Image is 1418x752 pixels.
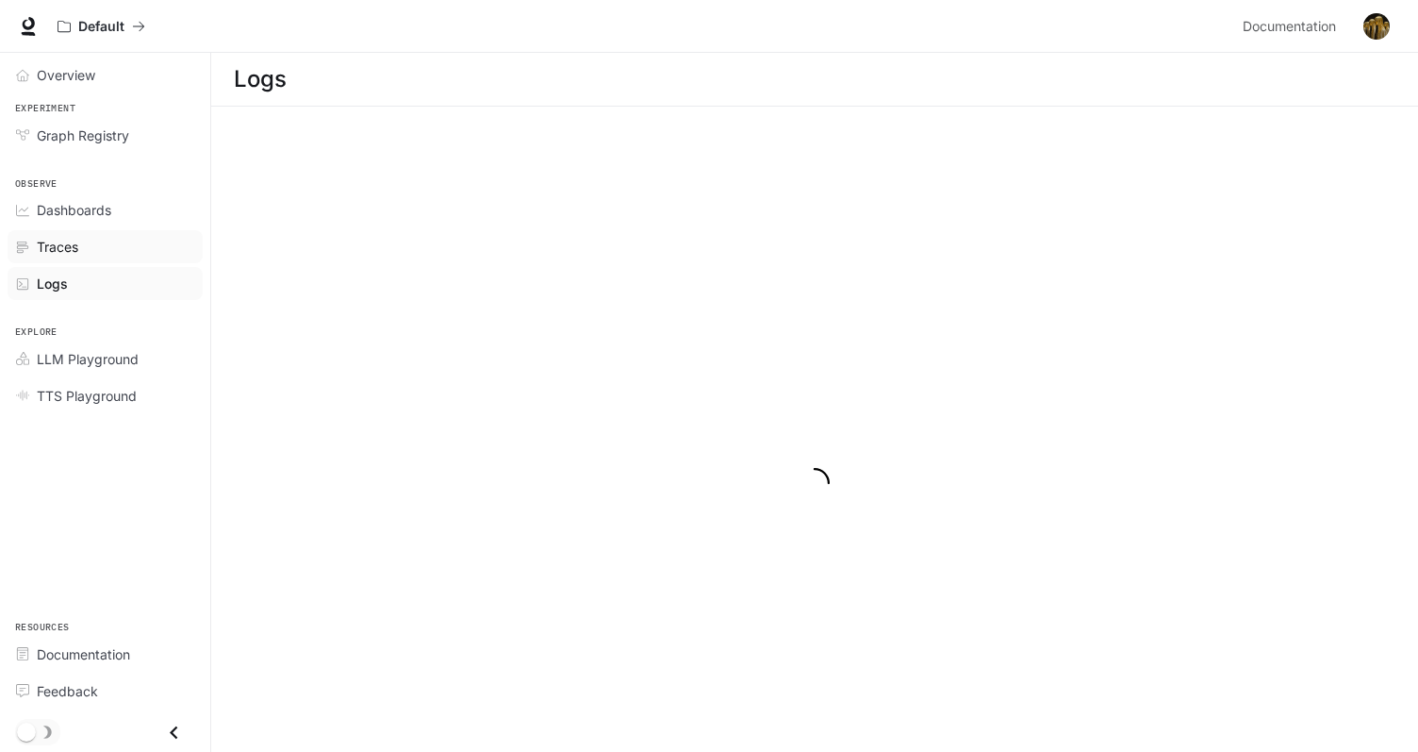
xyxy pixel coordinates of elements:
button: User avatar [1358,8,1395,45]
span: loading [798,466,831,499]
button: Close drawer [153,713,195,752]
span: Traces [37,237,78,257]
span: Documentation [37,644,130,664]
span: Documentation [1243,15,1336,39]
p: Default [78,19,124,35]
span: Dashboards [37,200,111,220]
button: All workspaces [49,8,154,45]
span: TTS Playground [37,386,137,406]
span: Dark mode toggle [17,721,36,742]
a: Logs [8,267,203,300]
span: Logs [37,274,68,293]
img: User avatar [1363,13,1390,40]
span: Feedback [37,681,98,701]
a: Documentation [1235,8,1350,45]
a: Overview [8,58,203,92]
a: TTS Playground [8,379,203,412]
span: LLM Playground [37,349,139,369]
a: Documentation [8,638,203,671]
a: Feedback [8,675,203,708]
span: Overview [37,65,95,85]
a: Dashboards [8,193,203,226]
a: LLM Playground [8,343,203,376]
span: Graph Registry [37,125,129,145]
h1: Logs [234,60,286,98]
a: Traces [8,230,203,263]
a: Graph Registry [8,119,203,152]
